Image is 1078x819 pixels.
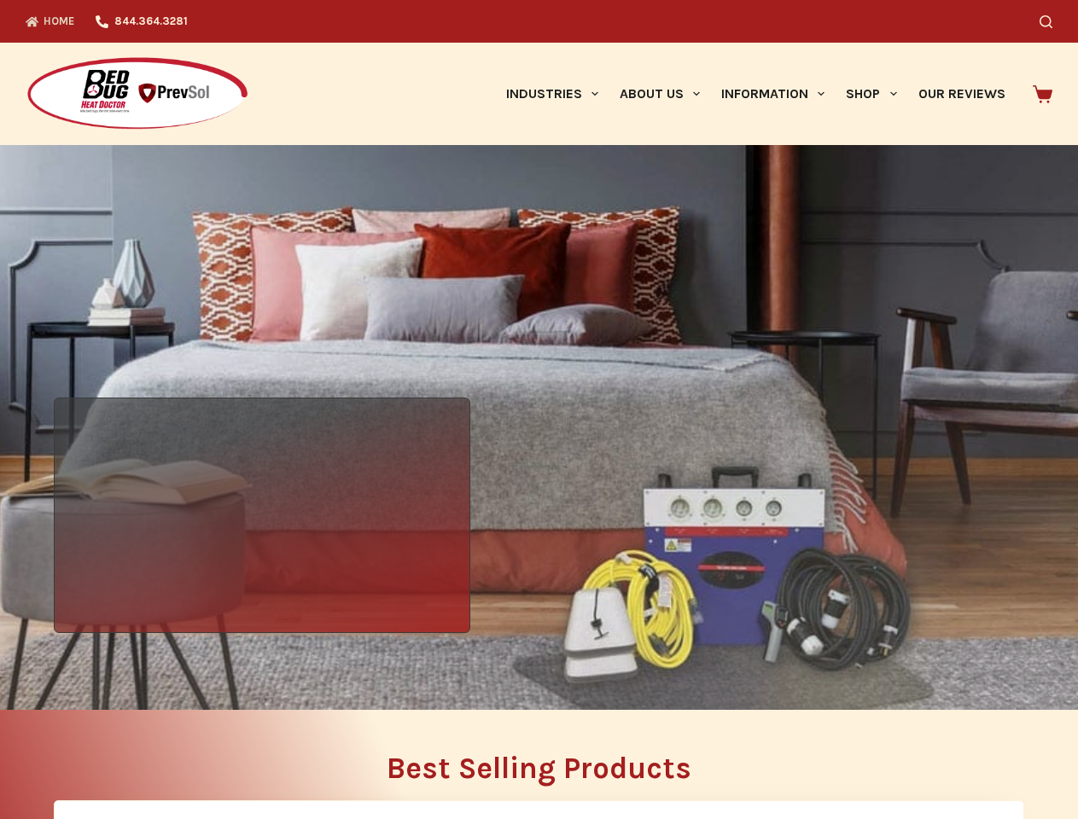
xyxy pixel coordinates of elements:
[907,43,1016,145] a: Our Reviews
[711,43,836,145] a: Information
[609,43,710,145] a: About Us
[1040,15,1052,28] button: Search
[495,43,609,145] a: Industries
[54,753,1024,783] h2: Best Selling Products
[836,43,907,145] a: Shop
[495,43,1016,145] nav: Primary
[26,56,249,132] img: Prevsol/Bed Bug Heat Doctor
